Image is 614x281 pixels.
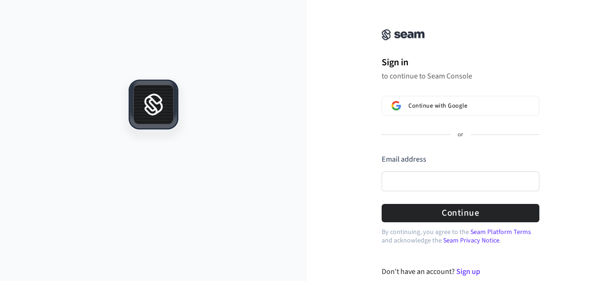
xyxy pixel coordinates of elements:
[443,236,499,245] a: Seam Privacy Notice
[382,71,539,81] p: to continue to Seam Console
[382,266,540,277] div: Don't have an account?
[408,102,467,109] span: Continue with Google
[382,29,425,40] img: Seam Console
[458,131,463,139] p: or
[382,204,539,222] button: Continue
[382,228,539,245] p: By continuing, you agree to the and acknowledge the .
[382,55,539,70] h1: Sign in
[456,266,480,277] a: Sign up
[391,101,401,110] img: Sign in with Google
[382,96,539,116] button: Sign in with GoogleContinue with Google
[470,227,531,237] a: Seam Platform Terms
[382,154,426,164] label: Email address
